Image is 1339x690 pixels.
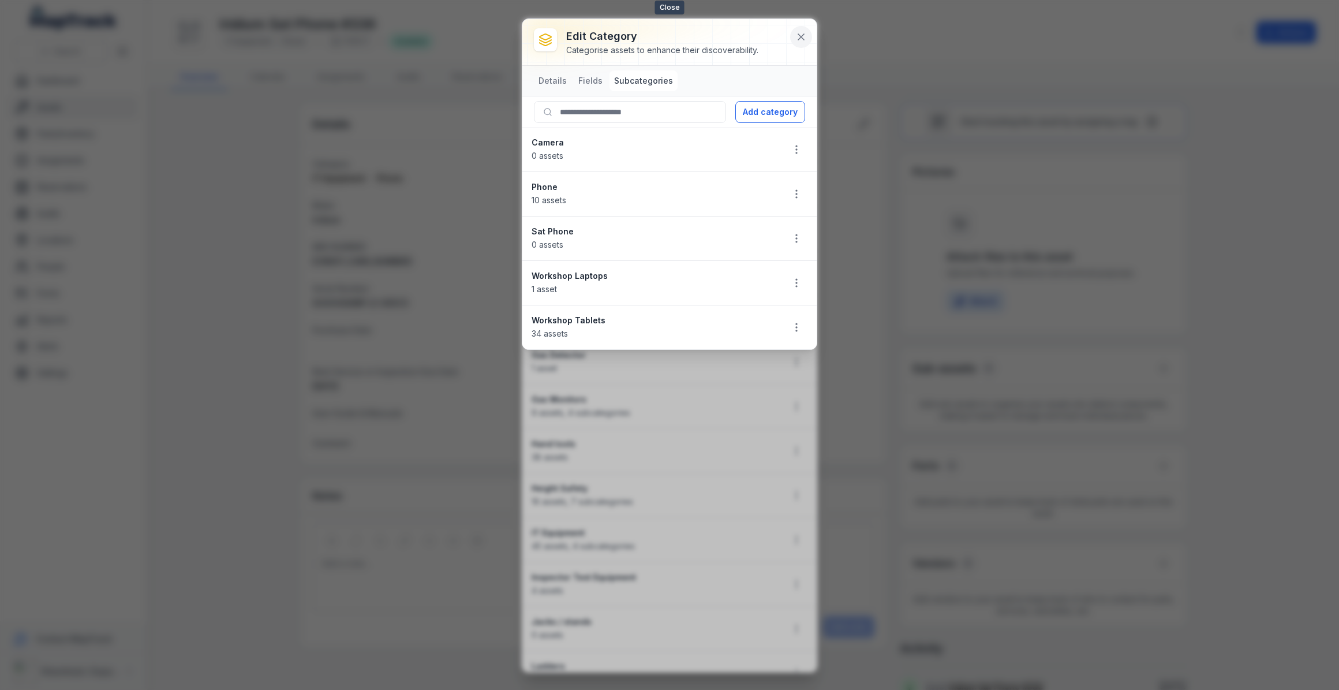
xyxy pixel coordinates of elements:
strong: Phone [532,181,774,193]
span: 10 assets [532,195,566,205]
strong: Sat Phone [532,226,774,237]
span: 34 assets [532,329,568,338]
span: Close [655,1,685,14]
span: 0 assets [532,240,563,249]
strong: Workshop Laptops [532,270,774,282]
div: Categorise assets to enhance their discoverability. [566,44,758,56]
button: Fields [574,70,607,91]
h3: Edit category [566,28,758,44]
strong: Camera [532,137,774,148]
button: Subcategories [609,70,678,91]
button: Details [534,70,571,91]
span: 1 asset [532,284,557,294]
button: Add category [735,101,805,123]
span: 0 assets [532,151,563,161]
strong: Workshop Tablets [532,315,774,326]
